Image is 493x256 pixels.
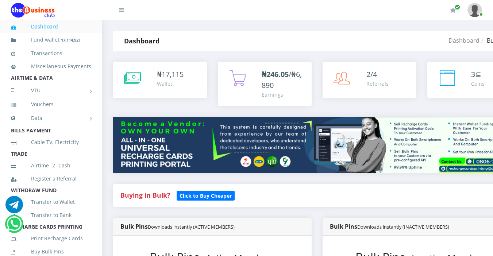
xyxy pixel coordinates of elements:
[59,37,80,43] small: [ ]
[357,224,449,230] small: Downloads instantly (INACTIVE MEMBERS)
[11,3,55,18] img: Logo
[7,221,22,233] a: Chat for support
[162,69,184,79] span: 17,115
[218,62,312,106] a: ₦246.05/₦6,890 Earnings
[11,96,91,113] a: Vouchers
[323,62,416,98] a: 2/4 Referrals
[11,134,91,151] a: Cable TV, Electricity
[11,109,91,127] a: Data
[177,191,235,199] a: Click to Buy Cheaper
[11,207,91,224] a: Transfer to Bank
[11,58,91,75] a: Miscellaneous Payments
[450,7,456,13] i: Renew/Upgrade Subscription
[148,224,235,230] small: Downloads instantly (ACTIVE MEMBERS)
[5,201,23,213] a: Chat for support
[262,69,302,90] span: /₦6,890
[262,91,304,98] div: Earnings
[455,4,460,10] span: Renew/Upgrade Subscription
[157,69,184,80] div: ₦
[113,62,207,98] a: ₦17,115 Wallet
[180,192,232,199] b: Click to Buy Cheaper
[262,69,289,79] b: ₦246.05
[330,222,449,230] strong: Bulk Pins
[11,81,91,100] a: VTU
[11,18,91,35] a: Dashboard
[11,45,91,62] a: Transactions
[61,37,78,43] b: 17,114.92
[124,36,159,45] strong: Dashboard
[11,31,91,49] a: Fund wallet[17,114.92]
[471,69,485,80] div: ⊆
[11,230,91,247] a: Print Recharge Cards
[366,69,377,79] span: 2/4
[366,80,389,88] div: Referrals
[467,3,482,17] img: User
[120,222,235,230] strong: Bulk Pins
[471,69,475,79] span: 3
[471,80,485,88] div: Coins
[157,80,184,88] div: Wallet
[11,170,91,187] a: Register a Referral
[11,194,91,210] a: Transfer to Wallet
[448,36,479,44] a: Dashboard
[120,191,170,199] strong: Buying in Bulk?
[11,157,91,174] a: Airtime -2- Cash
